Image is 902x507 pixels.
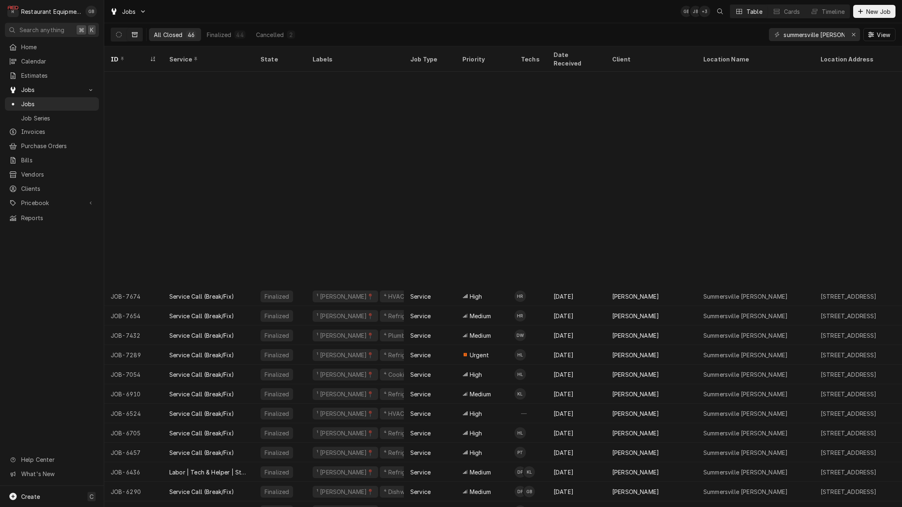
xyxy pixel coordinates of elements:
div: [PERSON_NAME] [612,487,659,496]
span: Help Center [21,455,94,464]
div: 46 [188,31,195,39]
div: [PERSON_NAME] [612,429,659,437]
div: Service [410,312,431,320]
div: Summersville [PERSON_NAME] [703,351,788,359]
div: [STREET_ADDRESS] [821,487,877,496]
div: Cancelled [256,31,284,39]
div: Summersville [PERSON_NAME] [703,312,788,320]
span: What's New [21,470,94,478]
div: JOB-7432 [104,326,163,345]
div: Client [612,55,689,63]
div: Summersville [PERSON_NAME] [703,487,788,496]
div: Gary Beaver's Avatar [681,6,692,17]
span: Pricebook [21,199,83,207]
div: [STREET_ADDRESS] [821,409,877,418]
span: Job Series [21,114,95,122]
a: Go to Pricebook [5,196,99,210]
div: Finalized [264,448,290,457]
div: ¹ [PERSON_NAME]📍 [316,487,375,496]
div: Hunter Ralston's Avatar [514,310,526,321]
div: KL [523,466,535,478]
div: Service [410,448,431,457]
div: [STREET_ADDRESS] [821,312,877,320]
span: Purchase Orders [21,142,95,150]
div: Service [410,292,431,301]
a: Go to What's New [5,467,99,481]
div: [DATE] [547,306,606,326]
div: [PERSON_NAME] [612,409,659,418]
div: Restaurant Equipment Diagnostics [21,7,81,16]
div: [STREET_ADDRESS] [821,429,877,437]
div: Finalized [264,468,290,476]
div: DW [514,330,526,341]
div: JOB-7054 [104,365,163,384]
div: — [514,404,547,423]
div: DP [514,486,526,497]
button: Open search [714,5,727,18]
div: JOB-6436 [104,462,163,482]
span: Bills [21,156,95,164]
div: GB [681,6,692,17]
div: Donovan Pruitt's Avatar [514,466,526,478]
div: Huston Lewis's Avatar [514,427,526,439]
div: ⁴ Refrigeration ❄️ [383,312,435,320]
div: JOB-6457 [104,443,163,462]
a: Home [5,40,99,54]
div: Finalized [264,351,290,359]
div: Finalized [264,312,290,320]
div: Service [169,55,246,63]
div: Service [410,409,431,418]
span: High [470,448,482,457]
div: Finalized [264,331,290,340]
div: ⁴ Refrigeration ❄️ [383,390,435,398]
div: Finalized [207,31,231,39]
a: Invoices [5,125,99,138]
div: Service [410,468,431,476]
span: Estimates [21,71,95,80]
div: Table [747,7,762,16]
div: Cards [784,7,800,16]
div: ¹ [PERSON_NAME]📍 [316,448,375,457]
div: Service [410,487,431,496]
div: [DATE] [547,423,606,443]
input: Keyword search [784,28,845,41]
div: Job Type [410,55,449,63]
div: ⁴ Cooking 🔥 [383,370,421,379]
div: Dakota Workman's Avatar [514,330,526,341]
div: Huston Lewis's Avatar [514,369,526,380]
div: Finalized [264,390,290,398]
div: + 3 [699,6,710,17]
div: Service [410,429,431,437]
div: ⁴ Refrigeration ❄️ [383,468,435,476]
span: Urgent [470,351,489,359]
div: [PERSON_NAME] [612,351,659,359]
div: ⁴ Refrigeration ❄️ [383,448,435,457]
div: [PERSON_NAME] [612,331,659,340]
div: Techs [521,55,541,63]
div: Hunter Ralston's Avatar [514,291,526,302]
div: ¹ [PERSON_NAME]📍 [316,409,375,418]
span: Calendar [21,57,95,66]
span: Home [21,43,95,51]
div: ⁴ Plumbing [383,331,415,340]
span: Jobs [21,85,83,94]
div: ⁴ Dishwashing 🌀 [383,487,432,496]
div: Finalized [264,409,290,418]
div: Finalized [264,370,290,379]
button: Search anything⌘K [5,23,99,37]
span: Medium [470,487,491,496]
span: K [90,26,94,34]
span: Search anything [20,26,64,34]
div: [STREET_ADDRESS] [821,351,877,359]
div: ⁴ Refrigeration ❄️ [383,351,435,359]
div: [DATE] [547,482,606,501]
span: Medium [470,468,491,476]
div: Service [410,390,431,398]
div: Finalized [264,487,290,496]
button: View [863,28,895,41]
span: High [470,429,482,437]
div: [STREET_ADDRESS] [821,390,877,398]
button: New Job [853,5,895,18]
a: Go to Jobs [5,83,99,96]
div: Summersville [PERSON_NAME] [703,331,788,340]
